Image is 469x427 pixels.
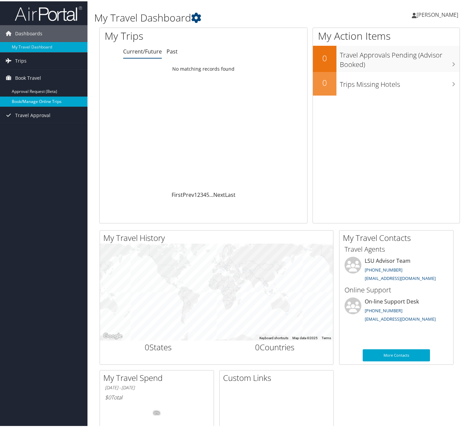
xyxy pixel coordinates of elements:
[15,68,41,85] span: Book Travel
[105,392,209,400] h6: Total
[412,3,465,24] a: [PERSON_NAME]
[94,9,341,24] h1: My Travel Dashboard
[103,231,333,242] h2: My Travel History
[345,243,448,253] h3: Travel Agents
[363,348,430,360] a: More Contacts
[15,51,27,68] span: Trips
[203,190,206,197] a: 4
[209,190,213,197] span: …
[340,46,460,68] h3: Travel Approvals Pending (Advisor Booked)
[172,190,183,197] a: First
[102,330,124,339] a: Open this area in Google Maps (opens a new window)
[183,190,194,197] a: Prev
[15,106,50,122] span: Travel Approval
[145,340,149,351] span: 0
[341,255,452,283] li: LSU Advisor Team
[102,330,124,339] img: Google
[255,340,260,351] span: 0
[365,274,436,280] a: [EMAIL_ADDRESS][DOMAIN_NAME]
[365,306,402,312] a: [PHONE_NUMBER]
[222,340,328,352] h2: Countries
[15,4,82,20] img: airportal-logo.png
[345,284,448,293] h3: Online Support
[292,335,318,339] span: Map data ©2025
[313,28,460,42] h1: My Action Items
[223,371,333,382] h2: Custom Links
[417,10,458,17] span: [PERSON_NAME]
[365,265,402,272] a: [PHONE_NUMBER]
[340,75,460,88] h3: Trips Missing Hotels
[213,190,225,197] a: Next
[200,190,203,197] a: 3
[123,46,162,54] a: Current/Future
[105,28,216,42] h1: My Trips
[167,46,178,54] a: Past
[343,231,453,242] h2: My Travel Contacts
[259,334,288,339] button: Keyboard shortcuts
[105,392,111,400] span: $0
[103,371,214,382] h2: My Travel Spend
[194,190,197,197] a: 1
[313,51,336,63] h2: 0
[225,190,236,197] a: Last
[154,410,159,414] tspan: 0%
[322,335,331,339] a: Terms (opens in new tab)
[15,24,42,41] span: Dashboards
[197,190,200,197] a: 2
[365,315,436,321] a: [EMAIL_ADDRESS][DOMAIN_NAME]
[313,76,336,87] h2: 0
[206,190,209,197] a: 5
[105,340,212,352] h2: States
[100,62,307,74] td: No matching records found
[105,383,209,390] h6: [DATE] - [DATE]
[313,71,460,94] a: 0Trips Missing Hotels
[313,44,460,70] a: 0Travel Approvals Pending (Advisor Booked)
[341,296,452,324] li: On-line Support Desk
